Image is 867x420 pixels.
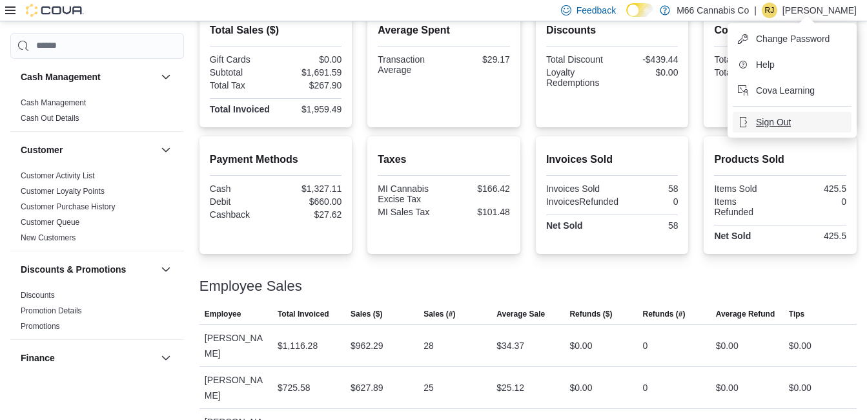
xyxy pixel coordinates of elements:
[210,152,342,167] h2: Payment Methods
[210,184,273,194] div: Cash
[423,338,434,353] div: 28
[423,380,434,395] div: 25
[21,185,105,196] span: Customer Loyalty Points
[762,3,777,18] div: Rebecca Jackson
[789,338,811,353] div: $0.00
[754,3,757,18] p: |
[158,350,174,365] button: Finance
[626,3,653,17] input: Dark Mode
[158,68,174,84] button: Cash Management
[643,309,686,319] span: Refunds (#)
[716,380,739,395] div: $0.00
[278,67,342,78] div: $1,691.59
[210,67,273,78] div: Subtotal
[278,104,342,114] div: $1,959.49
[615,67,678,78] div: $0.00
[278,54,342,65] div: $0.00
[789,380,811,395] div: $0.00
[765,3,775,18] span: RJ
[546,196,618,207] div: InvoicesRefunded
[10,94,184,131] div: Cash Management
[569,380,592,395] div: $0.00
[10,167,184,250] div: Customer
[21,232,76,242] span: New Customers
[378,54,441,75] div: Transaction Average
[21,171,95,180] a: Customer Activity List
[423,309,455,319] span: Sales (#)
[21,98,86,107] a: Cash Management
[783,184,846,194] div: 425.5
[199,278,302,294] h3: Employee Sales
[21,216,79,227] span: Customer Queue
[756,32,830,45] span: Change Password
[21,143,156,156] button: Customer
[199,325,272,366] div: [PERSON_NAME]
[10,287,184,339] div: Discounts & Promotions
[576,4,616,17] span: Feedback
[677,3,749,18] p: M66 Cannabis Co
[733,54,852,75] button: Help
[546,23,678,38] h2: Discounts
[21,305,82,315] span: Promotion Details
[714,152,846,167] h2: Products Sold
[21,262,156,275] button: Discounts & Promotions
[733,112,852,132] button: Sign Out
[210,209,273,220] div: Cashback
[714,67,777,78] div: Total Profit
[378,23,510,38] h2: Average Spent
[21,289,55,300] span: Discounts
[756,58,775,71] span: Help
[278,309,329,319] span: Total Invoiced
[496,380,524,395] div: $25.12
[21,70,156,83] button: Cash Management
[21,233,76,242] a: New Customers
[624,196,678,207] div: 0
[205,309,241,319] span: Employee
[546,54,609,65] div: Total Discount
[447,207,510,217] div: $101.48
[789,309,804,319] span: Tips
[21,290,55,299] a: Discounts
[496,309,545,319] span: Average Sale
[615,220,678,231] div: 58
[756,116,791,129] span: Sign Out
[21,70,101,83] h3: Cash Management
[714,184,777,194] div: Items Sold
[756,84,815,97] span: Cova Learning
[546,152,678,167] h2: Invoices Sold
[21,321,60,330] a: Promotions
[21,112,79,123] span: Cash Out Details
[546,67,609,88] div: Loyalty Redemptions
[210,104,270,114] strong: Total Invoiced
[21,202,116,211] a: Customer Purchase History
[569,338,592,353] div: $0.00
[210,196,273,207] div: Debit
[782,3,857,18] p: [PERSON_NAME]
[21,306,82,315] a: Promotion Details
[643,380,648,395] div: 0
[714,54,777,65] div: Total Cost
[278,380,311,395] div: $725.58
[496,338,524,353] div: $34.37
[21,113,79,122] a: Cash Out Details
[783,231,846,241] div: 425.5
[199,367,272,408] div: [PERSON_NAME]
[733,28,852,49] button: Change Password
[210,23,342,38] h2: Total Sales ($)
[783,196,846,207] div: 0
[26,4,84,17] img: Cova
[351,309,382,319] span: Sales ($)
[447,54,510,65] div: $29.17
[21,262,126,275] h3: Discounts & Promotions
[733,80,852,101] button: Cova Learning
[278,196,342,207] div: $660.00
[714,23,846,38] h2: Cost/Profit
[569,309,612,319] span: Refunds ($)
[378,152,510,167] h2: Taxes
[351,338,383,353] div: $962.29
[21,97,86,107] span: Cash Management
[158,261,174,277] button: Discounts & Promotions
[714,231,751,241] strong: Net Sold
